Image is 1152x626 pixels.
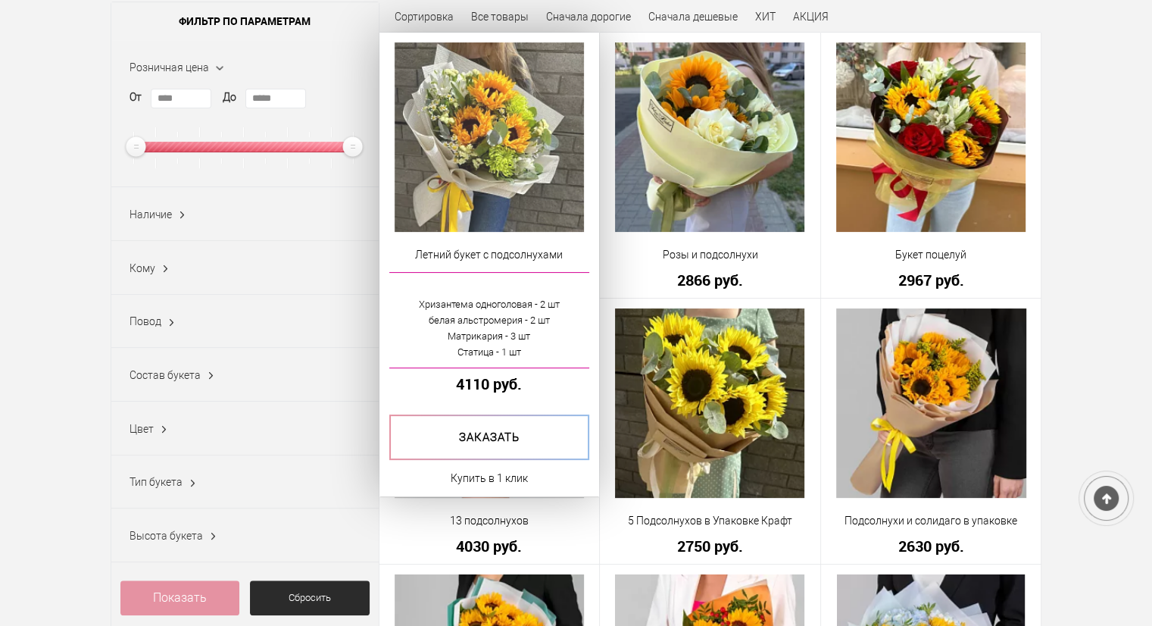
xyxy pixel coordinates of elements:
[130,89,142,105] label: От
[130,262,155,274] span: Кому
[471,11,529,23] a: Все товары
[648,11,738,23] a: Сначала дешевые
[831,538,1032,554] a: 2630 руб.
[130,208,172,221] span: Наличие
[615,308,804,498] img: 5 Подсолнухов в Упаковке Крафт
[130,369,201,381] span: Состав букета
[793,11,829,23] a: АКЦИЯ
[610,513,810,529] a: 5 Подсолнухов в Упаковке Крафт
[610,272,810,288] a: 2866 руб.
[120,581,240,615] a: Показать
[395,42,584,232] img: Летний букет с подсолнухами
[546,11,631,23] a: Сначала дорогие
[831,272,1032,288] a: 2967 руб.
[130,315,161,327] span: Повод
[130,476,183,488] span: Тип букета
[831,247,1032,263] a: Букет поцелуй
[223,89,236,105] label: До
[130,530,203,542] span: Высота букета
[610,247,810,263] a: Розы и подсолнухи
[389,513,590,529] a: 13 подсолнухов
[836,42,1026,232] img: Букет поцелуй
[395,11,454,23] span: Сортировка
[831,513,1032,529] a: Подсолнухи и солидаго в упаковке
[389,538,590,554] a: 4030 руб.
[111,2,379,40] span: Фильтр по параметрам
[755,11,776,23] a: ХИТ
[836,308,1026,498] img: Подсолнухи и солидаго в упаковке
[389,272,590,368] a: Хризантема одноголовая - 2 штбелая альстромерия - 2 штМатрикария - 3 штСтатица - 1 шт
[389,247,590,263] a: Летний букет с подсолнухами
[130,61,209,74] span: Розничная цена
[615,42,804,232] img: Розы и подсолнухи
[250,581,370,615] a: Сбросить
[451,469,528,487] a: Купить в 1 клик
[130,423,154,435] span: Цвет
[610,538,810,554] a: 2750 руб.
[389,376,590,392] a: 4110 руб.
